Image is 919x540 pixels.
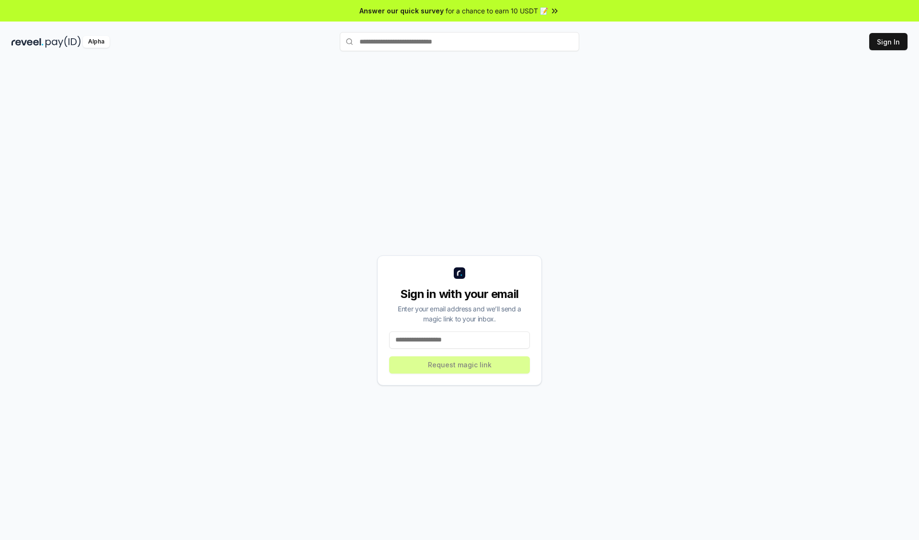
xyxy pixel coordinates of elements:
img: reveel_dark [11,36,44,48]
img: pay_id [45,36,81,48]
span: for a chance to earn 10 USDT 📝 [446,6,548,16]
button: Sign In [869,33,908,50]
div: Enter your email address and we’ll send a magic link to your inbox. [389,304,530,324]
div: Alpha [83,36,110,48]
img: logo_small [454,267,465,279]
span: Answer our quick survey [359,6,444,16]
div: Sign in with your email [389,287,530,302]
